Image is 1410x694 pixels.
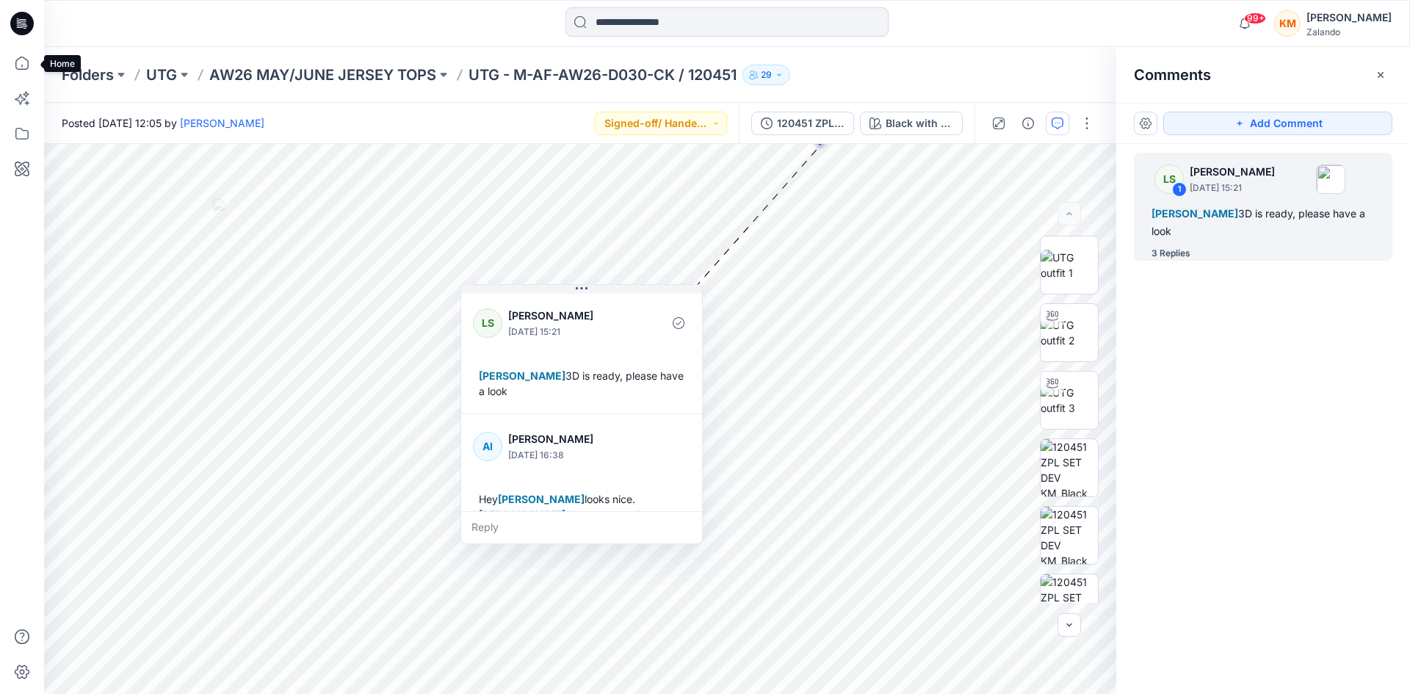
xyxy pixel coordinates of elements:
span: 99+ [1244,12,1266,24]
p: [PERSON_NAME] [508,307,628,325]
div: [PERSON_NAME] [1306,9,1392,26]
button: Black with [PERSON_NAME] [860,112,963,135]
span: Posted [DATE] 12:05 by [62,115,264,131]
div: 120451 ZPL SET DEV KM [777,115,845,131]
a: Folders [62,65,114,85]
div: LS [473,308,502,338]
p: 29 [761,67,772,83]
a: [PERSON_NAME] [180,117,264,129]
h2: Comments [1134,66,1211,84]
p: [PERSON_NAME] [508,430,628,448]
p: UTG - M-AF-AW26-D030-CK / 120451 [469,65,737,85]
p: [DATE] 16:38 [508,448,628,463]
img: UTG outfit 3 [1041,385,1098,416]
button: Details [1016,112,1040,135]
a: AW26 MAY/JUNE JERSEY TOPS [209,65,436,85]
span: [PERSON_NAME] [479,369,565,382]
div: LS [1154,165,1184,194]
button: 120451 ZPL SET DEV KM [751,112,854,135]
div: 3 Replies [1151,246,1190,261]
div: KM [1274,10,1301,37]
p: [PERSON_NAME] [1190,163,1275,181]
img: 120451 ZPL SET DEV KM_Black with Egret pants 1_Workmanship illustrations - 120451 [1041,439,1098,496]
a: UTG [146,65,177,85]
span: [PERSON_NAME] [1151,207,1238,220]
button: 29 [742,65,790,85]
p: [DATE] 15:21 [508,325,628,339]
p: [DATE] 15:21 [1190,181,1275,195]
img: 120451 ZPL SET DEV KM_Black with Egret pants 1_Screenshot 2025-09-16 142159 [1041,507,1098,564]
div: AI [473,432,502,461]
span: [PERSON_NAME] [498,493,585,505]
div: Black with [PERSON_NAME] [886,115,953,131]
div: 1 [1172,182,1187,197]
div: Zalando [1306,26,1392,37]
div: Hey looks nice. please proceed. [473,485,690,528]
div: Reply [461,511,702,543]
span: [PERSON_NAME] [479,508,565,521]
img: UTG outfit 2 [1041,317,1098,348]
img: UTG outfit 1 [1041,250,1098,281]
div: 3D is ready, please have a look [473,362,690,405]
img: 120451 ZPL SET DEV KM_Black with Egret pants 1_Screenshot 2025-09-16 142219 [1041,574,1098,632]
div: 3D is ready, please have a look [1151,205,1375,240]
button: Add Comment [1163,112,1392,135]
